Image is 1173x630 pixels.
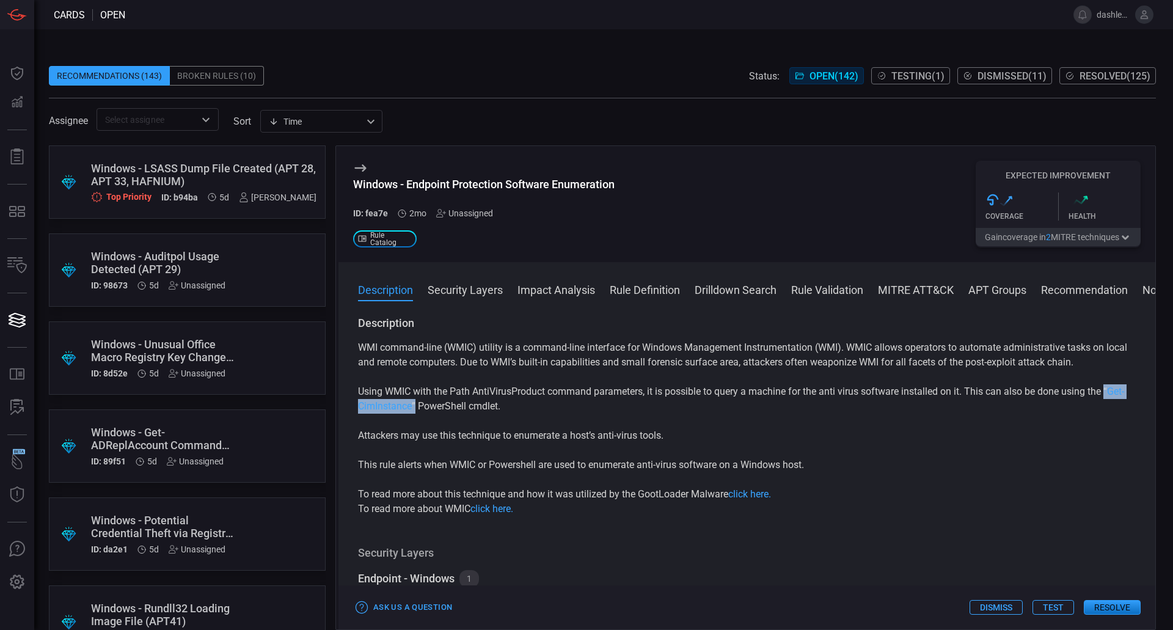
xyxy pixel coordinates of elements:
[459,570,479,587] div: 1
[54,9,85,21] span: Cards
[91,602,237,628] div: Windows - Rundll32 Loading Image File (APT41)
[2,306,32,335] button: Cards
[161,192,198,203] h5: ID: b94ba
[358,384,1136,414] p: Using WMIC with the Path AntiVirusProduct command parameters, it is possible to query a machine f...
[358,428,1136,443] p: Attackers may use this technique to enumerate a host’s anti-virus tools.
[2,59,32,88] button: Dashboard
[2,88,32,117] button: Detections
[169,368,225,378] div: Unassigned
[428,282,503,296] button: Security Layers
[976,170,1141,180] h5: Expected Improvement
[91,280,128,290] h5: ID: 98673
[353,178,615,191] div: Windows - Endpoint Protection Software Enumeration
[197,111,214,128] button: Open
[871,67,950,84] button: Testing(1)
[370,232,412,246] span: Rule Catalog
[409,208,426,218] span: Jul 29, 2025 2:17 AM
[91,338,237,364] div: Windows - Unusual Office Macro Registry Key Changed (APT28, APT 29, Cobalt Group)
[891,70,945,82] span: Testing ( 1 )
[1084,600,1141,615] button: Resolve
[170,66,264,86] div: Broken Rules (10)
[91,368,128,378] h5: ID: 8d52e
[2,197,32,226] button: MITRE - Detection Posture
[2,393,32,422] button: ALERT ANALYSIS
[976,228,1141,246] button: Gaincoverage in2MITRE techniques
[91,162,316,188] div: Windows - LSASS Dump File Created (APT 28, APT 33, HAFNIUM)
[91,456,126,466] h5: ID: 89f51
[957,67,1052,84] button: Dismissed(11)
[358,458,1136,472] p: This rule alerts when WMIC or Powershell are used to enumerate anti-virus software on a Windows h...
[100,9,125,21] span: open
[239,192,316,202] div: [PERSON_NAME]
[970,600,1023,615] button: Dismiss
[149,368,159,378] span: Sep 21, 2025 6:16 AM
[358,502,1136,516] p: To read more about WMIC
[100,112,195,127] input: Select assignee
[1142,282,1172,296] button: Notes
[470,503,513,515] a: click here.
[358,487,1136,502] p: To read more about this technique and how it was utilized by the GootLoader Malware
[233,115,251,127] label: sort
[1059,67,1156,84] button: Resolved(125)
[1080,70,1150,82] span: Resolved ( 125 )
[1041,282,1128,296] button: Recommendation
[49,115,88,126] span: Assignee
[91,426,237,452] div: Windows - Get-ADReplAccount Command Detected (APT 29)
[2,447,32,477] button: Wingman
[695,282,777,296] button: Drilldown Search
[749,70,780,82] span: Status:
[358,282,413,296] button: Description
[358,340,1136,370] p: WMI command-line (WMIC) utility is a command-line interface for Windows Management Instrumentatio...
[353,598,455,617] button: Ask Us a Question
[2,535,32,564] button: Ask Us A Question
[358,571,455,586] div: Endpoint - Windows
[49,66,170,86] div: Recommendations (143)
[728,488,771,500] a: click here.
[1097,10,1130,20] span: dashley.[PERSON_NAME]
[91,544,128,554] h5: ID: da2e1
[977,70,1047,82] span: Dismissed ( 11 )
[91,250,237,276] div: Windows - Auditpol Usage Detected (APT 29)
[353,208,388,218] h5: ID: fea7e
[269,115,363,128] div: Time
[610,282,680,296] button: Rule Definition
[789,67,864,84] button: Open(142)
[2,568,32,597] button: Preferences
[517,282,595,296] button: Impact Analysis
[149,544,159,554] span: Sep 21, 2025 6:15 AM
[968,282,1026,296] button: APT Groups
[147,456,157,466] span: Sep 21, 2025 6:16 AM
[149,280,159,290] span: Sep 21, 2025 6:16 AM
[2,480,32,510] button: Threat Intelligence
[169,280,225,290] div: Unassigned
[2,251,32,280] button: Inventory
[436,208,493,218] div: Unassigned
[2,142,32,172] button: Reports
[358,546,1136,560] h3: Security Layers
[791,282,863,296] button: Rule Validation
[1046,232,1051,242] span: 2
[169,544,225,554] div: Unassigned
[809,70,858,82] span: Open ( 142 )
[358,316,1136,331] h3: Description
[1032,600,1074,615] button: Test
[219,192,229,202] span: Sep 21, 2025 6:17 AM
[91,514,237,540] div: Windows - Potential Credential Theft via Registry (APT41)
[1069,212,1141,221] div: Health
[167,456,224,466] div: Unassigned
[2,360,32,389] button: Rule Catalog
[91,191,152,203] div: Top Priority
[985,212,1058,221] div: Coverage
[878,282,954,296] button: MITRE ATT&CK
